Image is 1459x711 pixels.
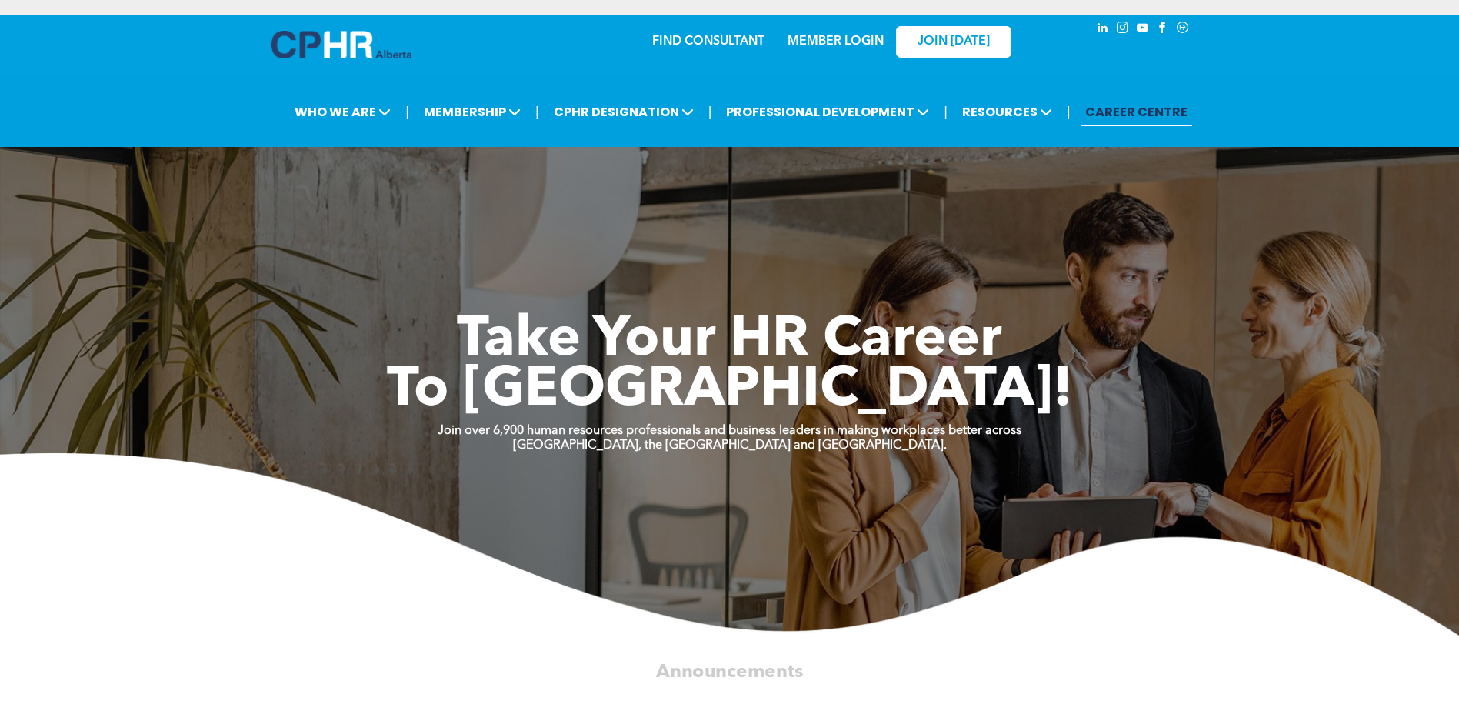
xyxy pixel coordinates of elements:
a: MEMBER LOGIN [788,35,884,48]
span: Take Your HR Career [457,313,1002,369]
li: | [944,96,948,128]
a: instagram [1114,19,1131,40]
li: | [1067,96,1071,128]
strong: Join over 6,900 human resources professionals and business leaders in making workplaces better ac... [438,425,1021,437]
span: RESOURCES [958,98,1057,126]
a: CAREER CENTRE [1081,98,1192,126]
li: | [708,96,712,128]
li: | [405,96,409,128]
img: A blue and white logo for cp alberta [271,31,411,58]
a: linkedin [1094,19,1111,40]
li: | [535,96,539,128]
a: JOIN [DATE] [896,26,1011,58]
a: facebook [1154,19,1171,40]
span: CPHR DESIGNATION [549,98,698,126]
a: youtube [1134,19,1151,40]
a: FIND CONSULTANT [652,35,764,48]
span: Announcements [656,663,803,681]
span: PROFESSIONAL DEVELOPMENT [721,98,934,126]
span: MEMBERSHIP [419,98,525,126]
span: To [GEOGRAPHIC_DATA]! [387,363,1073,419]
a: Social network [1174,19,1191,40]
strong: [GEOGRAPHIC_DATA], the [GEOGRAPHIC_DATA] and [GEOGRAPHIC_DATA]. [513,439,947,452]
span: WHO WE ARE [290,98,395,126]
span: JOIN [DATE] [918,35,990,49]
